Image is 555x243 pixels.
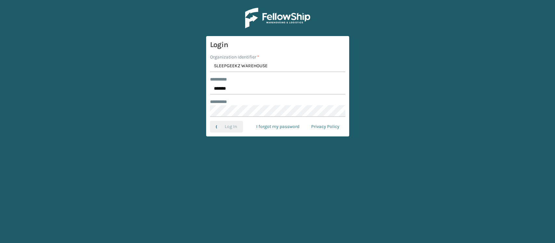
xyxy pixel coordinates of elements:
a: I forgot my password [250,121,305,133]
label: Organization Identifier [210,54,259,60]
h3: Login [210,40,345,50]
button: Log In [210,121,243,133]
img: Logo [245,8,310,28]
a: Privacy Policy [305,121,345,133]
